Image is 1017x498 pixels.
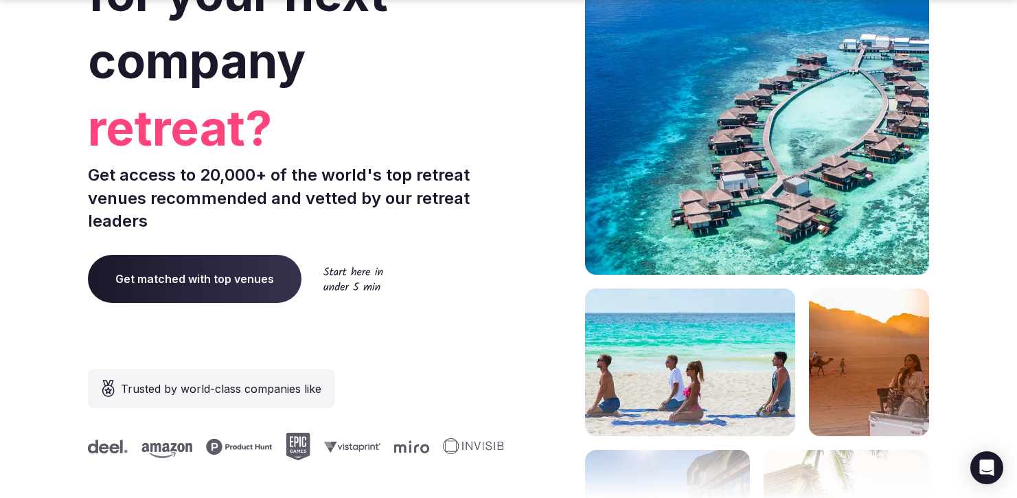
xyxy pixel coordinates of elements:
[323,267,383,291] img: Start here in under 5 min
[320,441,376,453] svg: Vistaprint company logo
[84,440,124,453] svg: Deel company logo
[970,451,1003,484] div: Open Intercom Messenger
[439,438,514,455] svg: Invisible company logo
[88,255,301,303] a: Get matched with top venues
[88,163,503,233] p: Get access to 20,000+ of the world's top retreat venues recommended and vetted by our retreat lea...
[88,95,503,162] span: retreat?
[585,288,795,436] img: yoga on tropical beach
[809,288,929,436] img: woman sitting in back of truck with camels
[121,381,321,397] span: Trusted by world-class companies like
[390,440,425,453] svg: Miro company logo
[282,433,306,460] svg: Epic Games company logo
